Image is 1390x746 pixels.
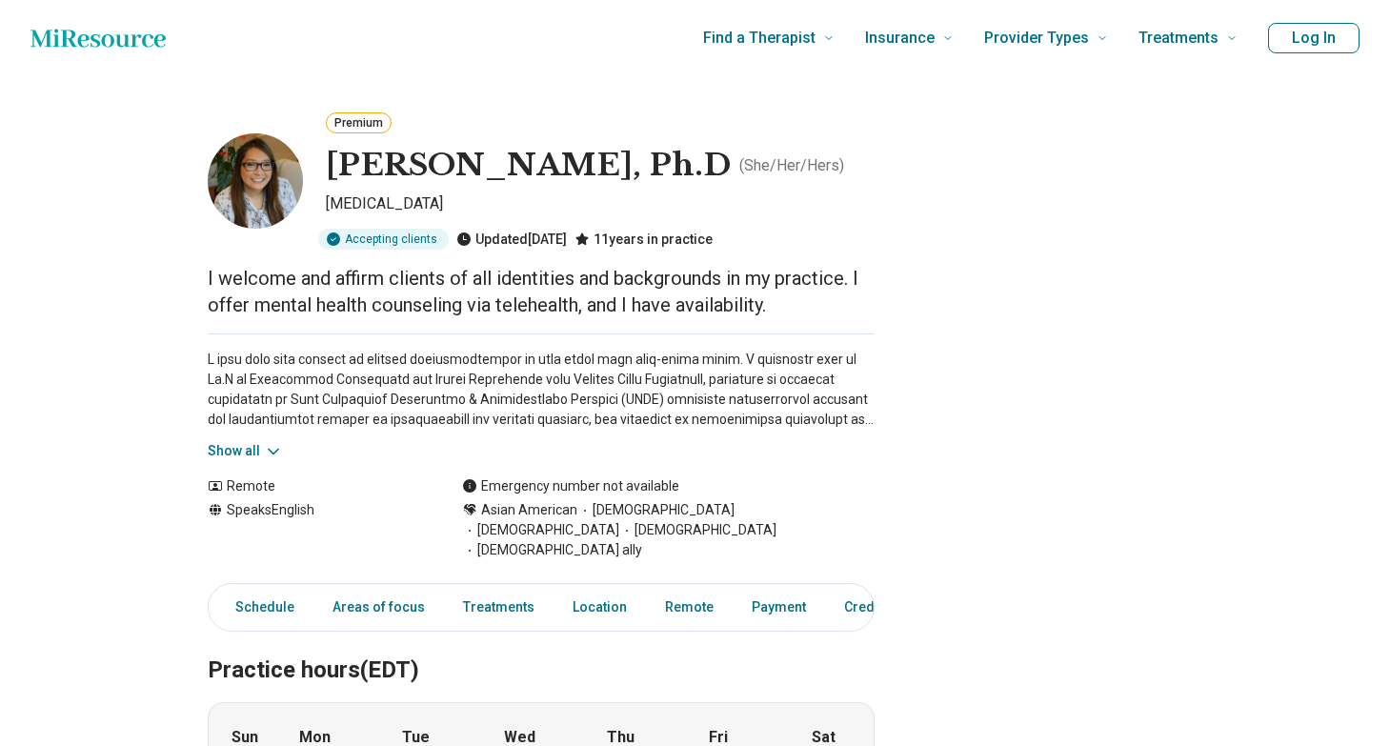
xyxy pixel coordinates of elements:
button: Premium [326,112,392,133]
a: Location [561,588,638,627]
button: Show all [208,441,283,461]
p: [MEDICAL_DATA] [326,192,875,221]
span: Treatments [1138,25,1219,51]
div: 11 years in practice [574,229,713,250]
span: [DEMOGRAPHIC_DATA] [619,520,776,540]
a: Credentials [833,588,928,627]
p: ( She/Her/Hers ) [739,154,844,177]
a: Areas of focus [321,588,436,627]
a: Remote [654,588,725,627]
span: [DEMOGRAPHIC_DATA] [577,500,735,520]
div: Emergency number not available [462,476,679,496]
div: Updated [DATE] [456,229,567,250]
h2: Practice hours (EDT) [208,609,875,687]
p: I welcome and affirm clients of all identities and backgrounds in my practice. I offer mental hea... [208,265,875,318]
img: Dr. Christine Coleman, Ph.D, Psychologist [208,133,303,229]
span: Provider Types [984,25,1089,51]
a: Home page [30,19,166,57]
div: Accepting clients [318,229,449,250]
a: Schedule [212,588,306,627]
span: Asian American [481,500,577,520]
button: Log In [1268,23,1360,53]
span: Find a Therapist [703,25,816,51]
h1: [PERSON_NAME], Ph.D [326,146,732,186]
a: Treatments [452,588,546,627]
span: [DEMOGRAPHIC_DATA] ally [462,540,642,560]
div: Speaks English [208,500,424,560]
span: Insurance [865,25,935,51]
span: [DEMOGRAPHIC_DATA] [462,520,619,540]
a: Payment [740,588,817,627]
p: L ipsu dolo sita consect ad elitsed doeiusmodtempor in utla etdol magn aliq-enima minim. V quisno... [208,350,875,430]
div: Remote [208,476,424,496]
